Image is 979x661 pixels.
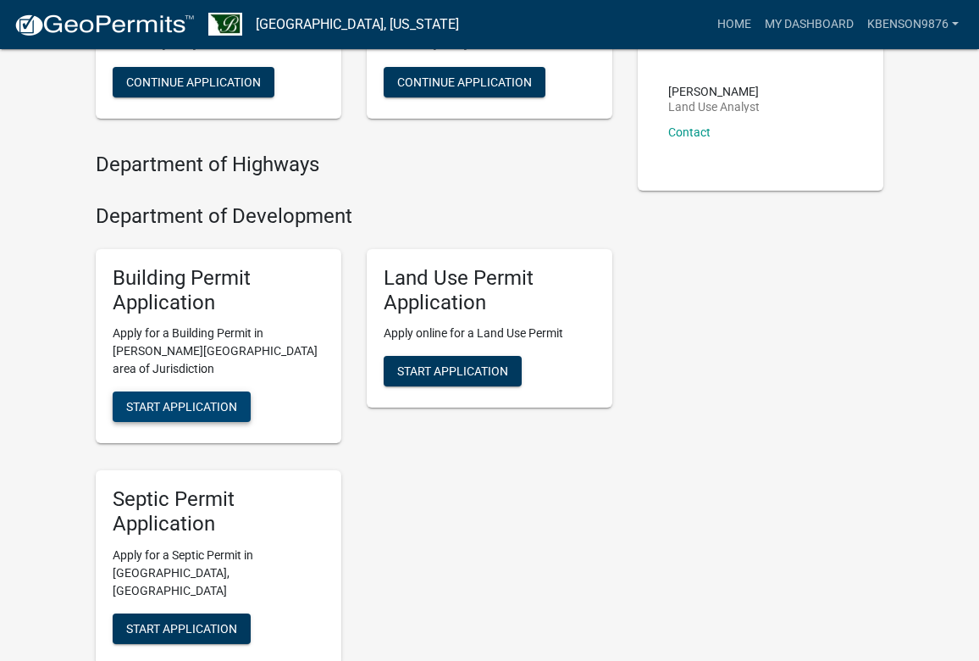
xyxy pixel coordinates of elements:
[113,547,324,600] p: Apply for a Septic Permit in [GEOGRAPHIC_DATA], [GEOGRAPHIC_DATA]
[113,325,324,378] p: Apply for a Building Permit in [PERSON_NAME][GEOGRAPHIC_DATA] area of Jurisdiction
[113,614,251,644] button: Start Application
[96,153,612,177] h4: Department of Highways
[113,392,251,422] button: Start Application
[860,8,965,41] a: Kbenson9876
[126,622,237,636] span: Start Application
[256,10,459,39] a: [GEOGRAPHIC_DATA], [US_STATE]
[113,67,274,97] button: Continue Application
[668,86,760,97] p: [PERSON_NAME]
[113,266,324,315] h5: Building Permit Application
[668,101,760,113] p: Land Use Analyst
[384,356,522,386] button: Start Application
[208,13,242,36] img: Benton County, Minnesota
[126,400,237,414] span: Start Application
[397,364,508,378] span: Start Application
[668,125,711,139] a: Contact
[96,204,612,229] h4: Department of Development
[384,325,595,342] p: Apply online for a Land Use Permit
[113,487,324,536] h5: Septic Permit Application
[758,8,860,41] a: My Dashboard
[384,266,595,315] h5: Land Use Permit Application
[384,67,545,97] button: Continue Application
[711,8,758,41] a: Home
